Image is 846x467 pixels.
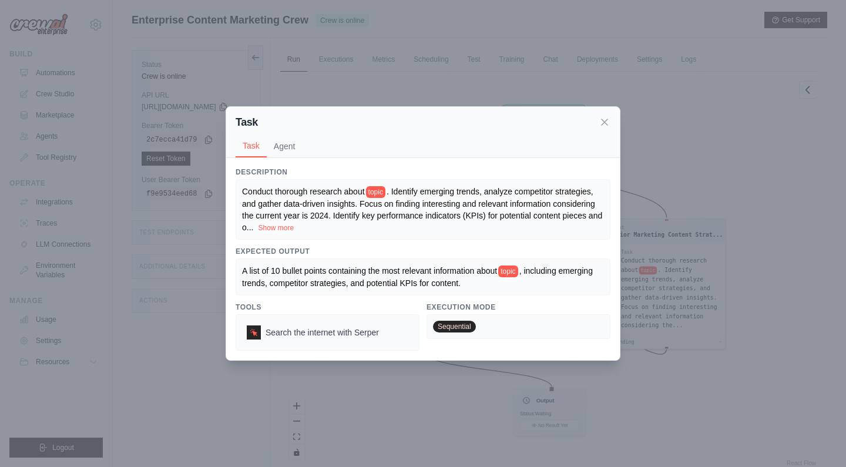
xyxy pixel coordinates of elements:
h3: Expected Output [236,247,610,256]
span: Conduct thorough research about [242,187,365,196]
span: topic [366,186,385,198]
h3: Execution Mode [427,303,610,312]
span: . Identify emerging trends, analyze competitor strategies, and gather data-driven insights. Focus... [242,187,602,232]
span: topic [498,266,518,277]
button: Agent [267,135,303,157]
div: ... [242,186,604,233]
span: Search the internet with Serper [266,327,379,338]
button: Show more [258,223,294,233]
h3: Description [236,167,610,177]
h3: Tools [236,303,419,312]
span: A list of 10 bullet points containing the most relevant information about [242,266,497,276]
iframe: Chat Widget [787,411,846,467]
span: Sequential [433,321,476,332]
